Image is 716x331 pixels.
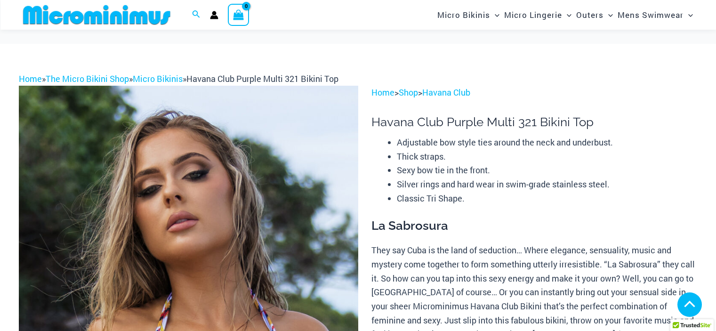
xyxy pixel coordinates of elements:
[437,3,490,27] span: Micro Bikinis
[192,9,201,21] a: Search icon link
[615,3,695,27] a: Mens SwimwearMenu ToggleMenu Toggle
[576,3,603,27] span: Outers
[490,3,499,27] span: Menu Toggle
[371,87,394,98] a: Home
[422,87,470,98] a: Havana Club
[371,218,697,234] h3: La Sabrosura
[434,1,697,28] nav: Site Navigation
[399,87,418,98] a: Shop
[19,73,338,84] span: » » »
[397,178,697,192] li: Silver rings and hard wear in swim-grade stainless steel.
[46,73,129,84] a: The Micro Bikini Shop
[618,3,684,27] span: Mens Swimwear
[435,3,502,27] a: Micro BikinisMenu ToggleMenu Toggle
[502,3,574,27] a: Micro LingerieMenu ToggleMenu Toggle
[562,3,571,27] span: Menu Toggle
[397,192,697,206] li: Classic Tri Shape.
[371,115,697,129] h1: Havana Club Purple Multi 321 Bikini Top
[19,73,42,84] a: Home
[504,3,562,27] span: Micro Lingerie
[371,86,697,100] p: > >
[186,73,338,84] span: Havana Club Purple Multi 321 Bikini Top
[603,3,613,27] span: Menu Toggle
[210,11,218,19] a: Account icon link
[397,136,697,150] li: Adjustable bow style ties around the neck and underbust.
[574,3,615,27] a: OutersMenu ToggleMenu Toggle
[228,4,249,25] a: View Shopping Cart, empty
[133,73,183,84] a: Micro Bikinis
[397,150,697,164] li: Thick straps.
[19,4,174,25] img: MM SHOP LOGO FLAT
[397,163,697,178] li: Sexy bow tie in the front.
[684,3,693,27] span: Menu Toggle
